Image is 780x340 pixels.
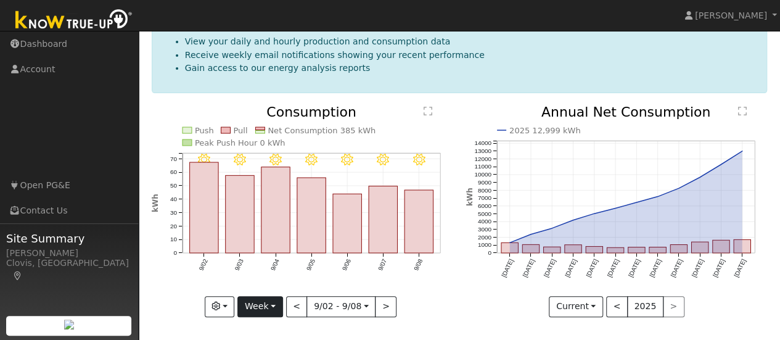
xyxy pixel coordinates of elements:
[286,296,308,317] button: <
[170,209,177,216] text: 30
[572,219,574,222] circle: onclick=""
[333,194,362,253] rect: onclick=""
[170,223,177,230] text: 20
[521,258,535,278] text: [DATE]
[606,296,628,317] button: <
[477,242,491,249] text: 1000
[64,320,74,330] img: retrieve
[12,271,23,281] a: Map
[670,258,684,278] text: [DATE]
[173,249,177,256] text: 0
[712,258,726,278] text: [DATE]
[237,296,282,317] button: Week
[197,258,208,272] text: 9/02
[607,247,623,253] rect: onclick=""
[635,201,638,204] circle: onclick=""
[627,296,663,317] button: 2025
[593,212,596,215] circle: onclick=""
[695,10,767,20] span: [PERSON_NAME]
[413,258,424,272] text: 9/08
[585,258,599,278] text: [DATE]
[6,247,132,260] div: [PERSON_NAME]
[529,233,532,236] circle: onclick=""
[9,7,139,35] img: Know True-Up
[269,258,281,272] text: 9/04
[551,227,553,230] circle: onclick=""
[500,258,514,278] text: [DATE]
[713,240,729,253] rect: onclick=""
[522,244,539,253] rect: onclick=""
[606,258,620,278] text: [DATE]
[189,162,218,253] rect: onclick=""
[341,258,352,272] text: 9/06
[691,258,705,278] text: [DATE]
[648,258,662,278] text: [DATE]
[369,186,398,254] rect: onclick=""
[477,210,491,217] text: 5000
[488,249,491,256] text: 0
[466,188,474,206] text: kWh
[6,257,132,283] div: Clovis, [GEOGRAPHIC_DATA]
[501,243,517,253] rect: onclick=""
[586,247,602,254] rect: onclick=""
[614,207,617,209] circle: onclick=""
[670,245,687,253] rect: onclick=""
[564,245,581,253] rect: onclick=""
[225,175,254,253] rect: onclick=""
[233,258,244,272] text: 9/03
[477,202,491,209] text: 6000
[543,258,557,278] text: [DATE]
[543,247,560,253] rect: onclick=""
[375,296,396,317] button: >
[377,258,388,272] text: 9/07
[297,178,326,253] rect: onclick=""
[649,247,666,253] rect: onclick=""
[733,258,747,278] text: [DATE]
[549,296,603,317] button: Current
[564,258,578,278] text: [DATE]
[627,258,641,278] text: [DATE]
[734,239,750,253] rect: onclick=""
[404,190,433,253] rect: onclick=""
[170,236,177,243] text: 10
[6,230,132,247] span: Site Summary
[306,296,376,317] button: 9/02 - 9/08
[477,226,491,233] text: 3000
[691,242,708,253] rect: onclick=""
[261,167,290,254] rect: onclick=""
[508,241,511,244] circle: onclick=""
[477,218,491,225] text: 4000
[151,194,160,212] text: kWh
[305,258,316,272] text: 9/05
[477,234,491,241] text: 2000
[628,247,644,253] rect: onclick=""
